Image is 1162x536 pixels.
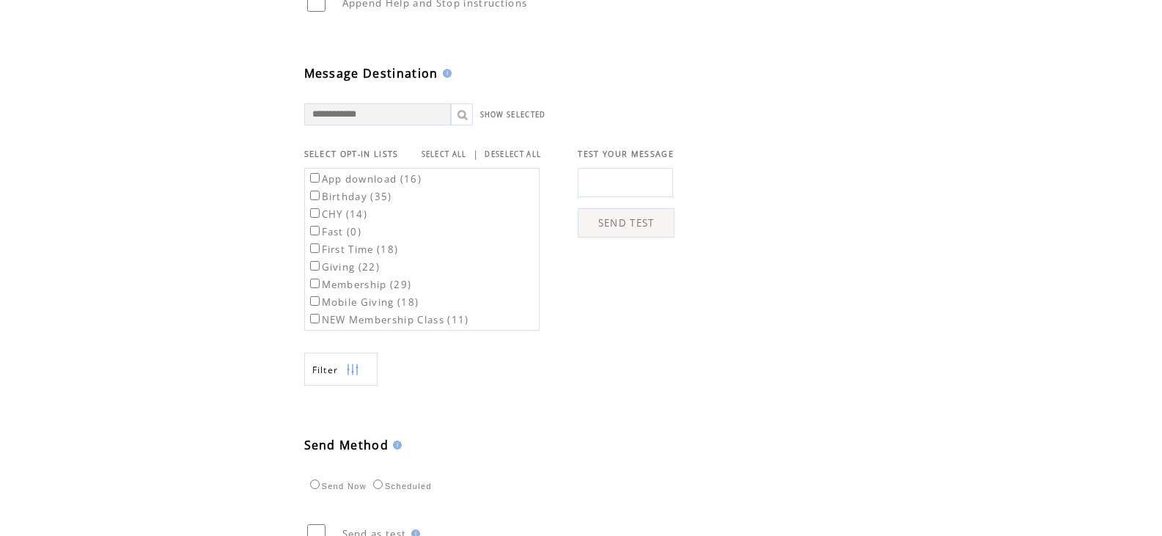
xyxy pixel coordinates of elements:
[307,278,412,291] label: Membership (29)
[307,190,392,203] label: Birthday (35)
[422,150,467,159] a: SELECT ALL
[310,279,320,288] input: Membership (29)
[304,149,399,159] span: SELECT OPT-IN LISTS
[307,208,368,221] label: CHY (14)
[312,364,339,376] span: Show filters
[373,480,383,489] input: Scheduled
[307,260,380,273] label: Giving (22)
[310,208,320,218] input: CHY (14)
[473,147,479,161] span: |
[369,482,432,491] label: Scheduled
[310,243,320,253] input: First Time (18)
[310,191,320,200] input: Birthday (35)
[306,482,367,491] label: Send Now
[578,149,674,159] span: TEST YOUR MESSAGE
[310,480,320,489] input: Send Now
[485,150,541,159] a: DESELECT ALL
[307,313,469,326] label: NEW Membership Class (11)
[304,437,389,453] span: Send Method
[304,353,378,386] a: Filter
[578,208,674,238] a: SEND TEST
[310,173,320,183] input: App download (16)
[304,65,438,81] span: Message Destination
[389,441,402,449] img: help.gif
[307,295,419,309] label: Mobile Giving (18)
[438,69,452,78] img: help.gif
[307,225,362,238] label: Fast (0)
[480,110,546,120] a: SHOW SELECTED
[310,261,320,271] input: Giving (22)
[307,172,422,186] label: App download (16)
[310,226,320,235] input: Fast (0)
[310,314,320,323] input: NEW Membership Class (11)
[310,296,320,306] input: Mobile Giving (18)
[307,243,399,256] label: First Time (18)
[346,353,359,386] img: filters.png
